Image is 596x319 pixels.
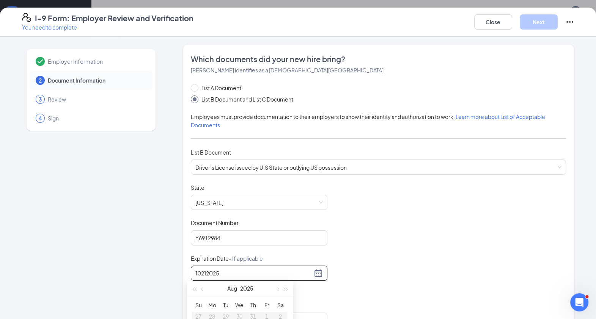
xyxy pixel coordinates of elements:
[474,14,512,30] button: Close
[260,299,274,311] th: Fr
[198,84,244,92] span: List A Document
[205,299,219,311] th: Mo
[274,299,287,311] th: Sa
[229,255,263,262] span: - If applicable
[36,57,45,66] svg: Checkmark
[39,77,42,84] span: 2
[48,95,145,103] span: Review
[191,54,566,64] span: Which documents did your new hire bring?
[233,299,246,311] th: We
[39,95,42,103] span: 3
[219,299,233,311] th: Tu
[48,58,145,65] span: Employer Information
[195,269,312,277] input: 10212025
[191,113,545,128] span: Employees must provide documentation to their employers to show their identity and authorization ...
[22,13,31,22] svg: FormI9EVerifyIcon
[240,281,253,296] button: 2025
[520,14,558,30] button: Next
[191,67,384,73] span: [PERSON_NAME] identifies as a [DEMOGRAPHIC_DATA][GEOGRAPHIC_DATA]
[565,17,574,27] svg: Ellipses
[22,23,193,31] p: You need to complete
[191,219,239,227] span: Document Number
[191,184,204,191] span: State
[246,299,260,311] th: Th
[48,77,145,84] span: Document Information
[192,299,205,311] th: Su
[191,255,263,262] span: Expiration Date
[195,195,323,210] span: California
[198,95,296,103] span: List B Document and List C Document
[39,114,42,122] span: 4
[195,160,561,174] span: Driver’s License issued by U.S State or outlying US possession
[570,293,588,311] iframe: Intercom live chat
[227,281,237,296] button: Aug
[35,13,193,23] h4: I-9 Form: Employer Review and Verification
[48,114,145,122] span: Sign
[191,149,231,156] span: List B Document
